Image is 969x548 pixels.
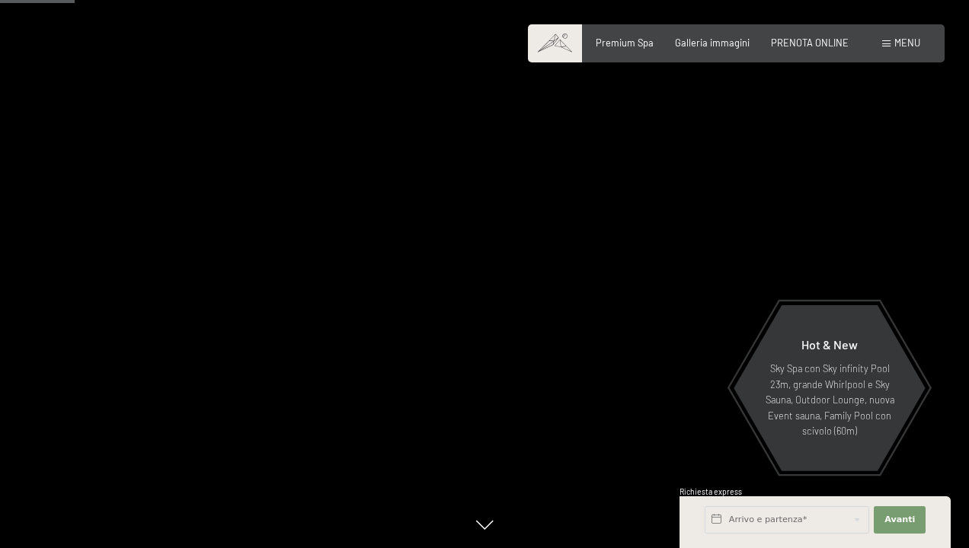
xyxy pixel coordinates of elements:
[763,361,896,438] p: Sky Spa con Sky infinity Pool 23m, grande Whirlpool e Sky Sauna, Outdoor Lounge, nuova Event saun...
[884,514,915,526] span: Avanti
[894,37,920,49] span: Menu
[801,337,858,352] span: Hot & New
[771,37,849,49] a: PRENOTA ONLINE
[675,37,750,49] a: Galleria immagini
[596,37,654,49] a: Premium Spa
[680,487,742,496] span: Richiesta express
[733,304,926,472] a: Hot & New Sky Spa con Sky infinity Pool 23m, grande Whirlpool e Sky Sauna, Outdoor Lounge, nuova ...
[874,506,926,534] button: Avanti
